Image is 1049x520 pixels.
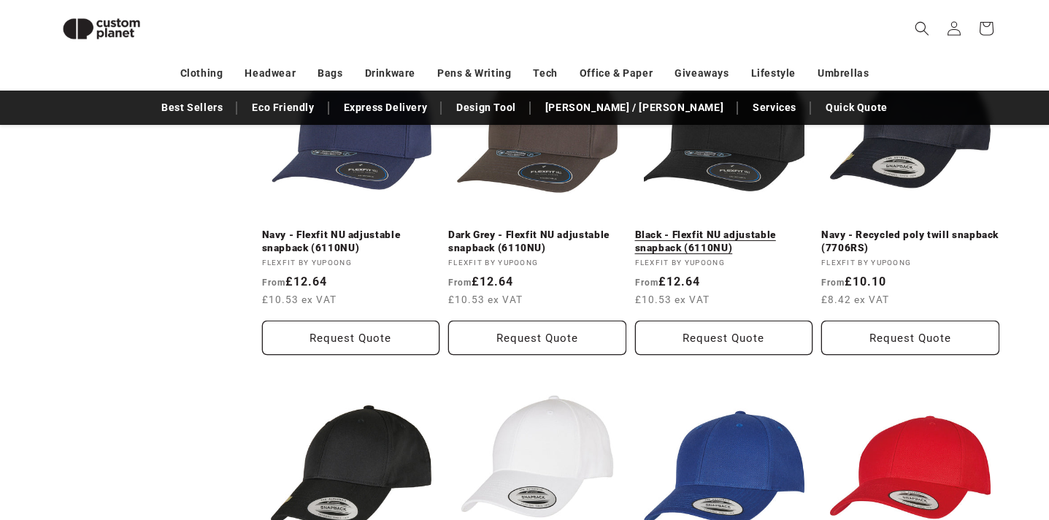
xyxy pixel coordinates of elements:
[449,95,523,121] a: Design Tool
[245,95,321,121] a: Eco Friendly
[337,95,435,121] a: Express Delivery
[675,61,729,86] a: Giveaways
[538,95,731,121] a: [PERSON_NAME] / [PERSON_NAME]
[437,61,511,86] a: Pens & Writing
[50,6,153,52] img: Custom Planet
[180,61,223,86] a: Clothing
[635,229,813,254] a: Black - Flexfit NU adjustable snapback (6110NU)
[533,61,557,86] a: Tech
[365,61,415,86] a: Drinkware
[318,61,342,86] a: Bags
[580,61,653,86] a: Office & Paper
[821,321,999,355] button: Request Quote
[448,229,626,254] a: Dark Grey - Flexfit NU adjustable snapback (6110NU)
[751,61,796,86] a: Lifestyle
[906,12,938,45] summary: Search
[745,95,804,121] a: Services
[262,321,440,355] button: Request Quote
[154,95,230,121] a: Best Sellers
[818,61,869,86] a: Umbrellas
[818,95,895,121] a: Quick Quote
[821,229,999,254] a: Navy - Recycled poly twill snapback (7706RS)
[262,229,440,254] a: Navy - Flexfit NU adjustable snapback (6110NU)
[245,61,296,86] a: Headwear
[448,321,626,355] button: Request Quote
[635,321,813,355] button: Request Quote
[799,362,1049,520] iframe: Chat Widget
